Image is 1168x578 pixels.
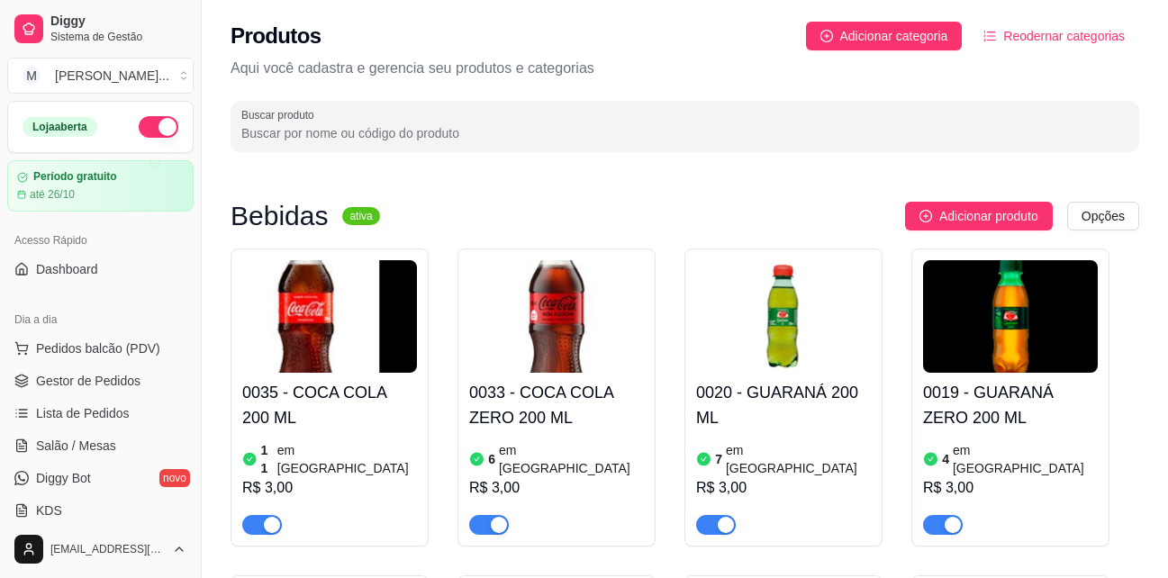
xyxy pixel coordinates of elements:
span: M [23,67,41,85]
span: [EMAIL_ADDRESS][DOMAIN_NAME] [50,542,165,556]
div: R$ 3,00 [696,477,871,499]
article: Período gratuito [33,170,117,184]
article: em [GEOGRAPHIC_DATA] [277,441,417,477]
p: Aqui você cadastra e gerencia seu produtos e categorias [231,58,1139,79]
span: Sistema de Gestão [50,30,186,44]
article: em [GEOGRAPHIC_DATA] [726,441,871,477]
span: Adicionar produto [939,206,1038,226]
input: Buscar produto [241,124,1128,142]
sup: ativa [342,207,379,225]
a: Diggy Botnovo [7,464,194,492]
h3: Bebidas [231,205,328,227]
div: Acesso Rápido [7,226,194,255]
a: KDS [7,496,194,525]
button: Adicionar categoria [806,22,963,50]
div: Dia a dia [7,305,194,334]
label: Buscar produto [241,107,321,122]
h4: 0035 - COCA COLA 200 ML [242,380,417,430]
article: em [GEOGRAPHIC_DATA] [953,441,1098,477]
span: Diggy [50,14,186,30]
span: Dashboard [36,260,98,278]
span: Diggy Bot [36,469,91,487]
span: Reodernar categorias [1003,26,1125,46]
img: product-image [469,260,644,373]
span: Opções [1082,206,1125,226]
span: plus-circle [919,210,932,222]
article: até 26/10 [30,187,75,202]
h4: 0033 - COCA COLA ZERO 200 ML [469,380,644,430]
div: [PERSON_NAME] ... [55,67,169,85]
a: Salão / Mesas [7,431,194,460]
button: Adicionar produto [905,202,1053,230]
h4: 0020 - GUARANÁ 200 ML [696,380,871,430]
span: Salão / Mesas [36,437,116,455]
article: 11 [261,441,274,477]
div: R$ 3,00 [923,477,1098,499]
span: Pedidos balcão (PDV) [36,339,160,357]
img: product-image [923,260,1098,373]
h4: 0019 - GUARANÁ ZERO 200 ML [923,380,1098,430]
article: 4 [942,450,949,468]
button: Pedidos balcão (PDV) [7,334,194,363]
button: Select a team [7,58,194,94]
div: R$ 3,00 [242,477,417,499]
a: Dashboard [7,255,194,284]
span: Gestor de Pedidos [36,372,140,390]
a: Período gratuitoaté 26/10 [7,160,194,212]
span: Adicionar categoria [840,26,948,46]
div: R$ 3,00 [469,477,644,499]
article: 6 [488,450,495,468]
img: product-image [696,260,871,373]
a: DiggySistema de Gestão [7,7,194,50]
a: Gestor de Pedidos [7,366,194,395]
img: product-image [242,260,417,373]
span: Lista de Pedidos [36,404,130,422]
button: Opções [1067,202,1139,230]
article: 7 [715,450,722,468]
article: em [GEOGRAPHIC_DATA] [499,441,644,477]
button: Alterar Status [139,116,178,138]
h2: Produtos [231,22,321,50]
button: [EMAIL_ADDRESS][DOMAIN_NAME] [7,528,194,571]
button: Reodernar categorias [969,22,1139,50]
span: plus-circle [820,30,833,42]
span: KDS [36,501,62,519]
div: Loja aberta [23,117,97,137]
span: ordered-list [983,30,996,42]
a: Lista de Pedidos [7,399,194,428]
